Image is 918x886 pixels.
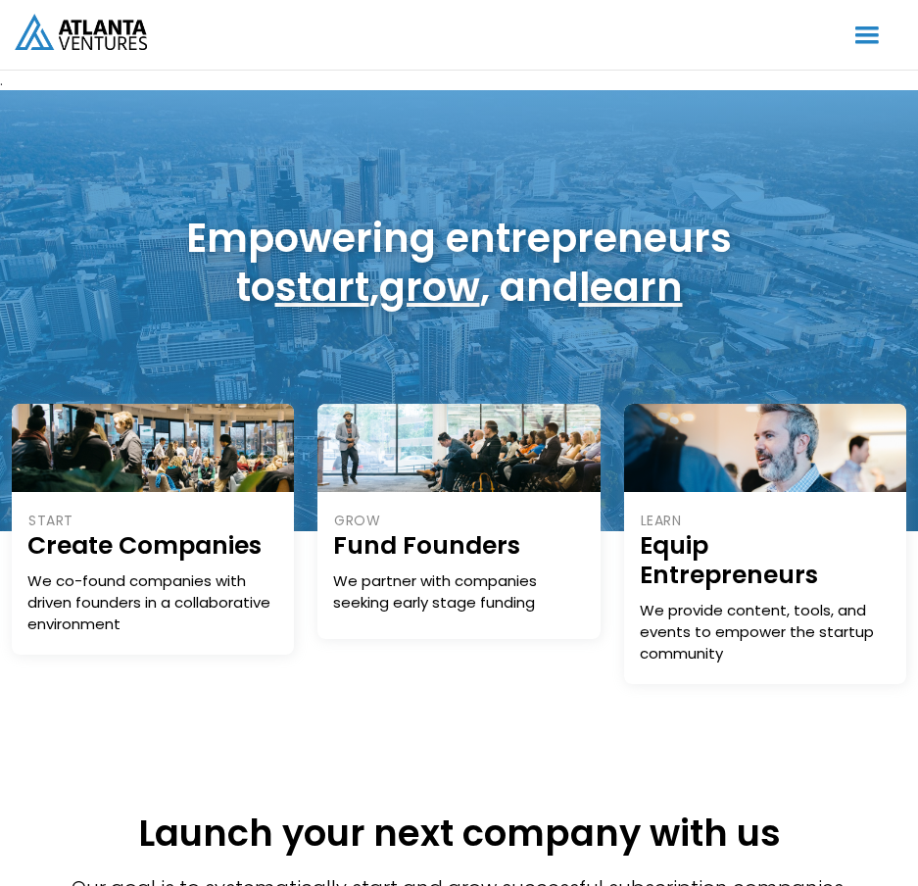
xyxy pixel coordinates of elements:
a: start [275,260,369,315]
div: LEARN [641,510,891,531]
div: GROW [334,510,584,531]
div: We co-found companies with driven founders in a collaborative environment [27,570,278,635]
div: We partner with companies seeking early stage funding [333,570,584,614]
div: We provide content, tools, and events to empower the startup community [640,600,891,664]
h1: Equip Entrepreneurs [640,531,891,590]
div: Raise Capital → [333,614,469,633]
a: STARTCreate CompaniesWe co-found companies with driven founders in a collaborative environmentCre... [12,404,294,655]
div: Access our Resources → [640,664,851,684]
h1: Empowering entrepreneurs to , , and [186,214,732,312]
h1: Fund Founders [333,531,584,561]
div: Create a Company → [27,635,214,655]
h1: Create Companies [27,531,278,561]
a: grow [379,260,480,315]
div: START [28,510,278,531]
a: GROWFund FoundersWe partner with companies seeking early stage fundingRaise Capital → [317,404,600,639]
div: menu [831,7,903,64]
a: LEARNEquip EntrepreneursWe provide content, tools, and events to empower the startup communityAcc... [624,404,906,684]
h1: Launch your next company with us [59,816,859,850]
a: learn [579,260,683,315]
